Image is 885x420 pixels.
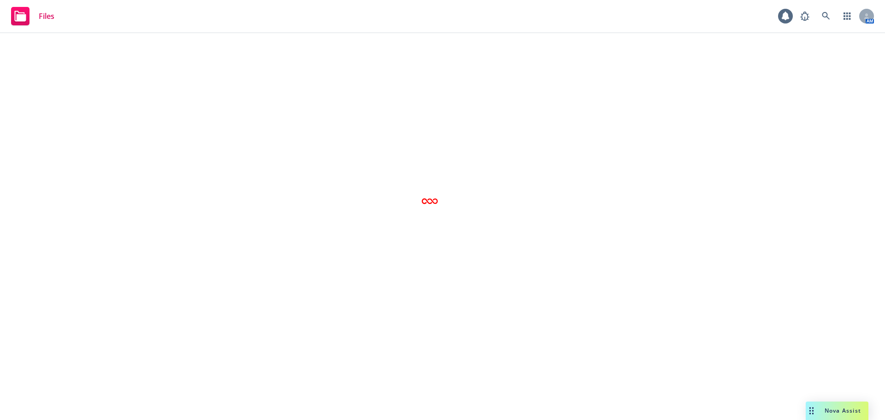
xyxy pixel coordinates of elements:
span: Nova Assist [825,407,861,414]
a: Files [7,3,58,29]
button: Nova Assist [806,402,868,420]
a: Report a Bug [796,7,814,25]
div: Drag to move [806,402,817,420]
a: Switch app [838,7,856,25]
a: Search [817,7,835,25]
span: Files [39,12,54,20]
